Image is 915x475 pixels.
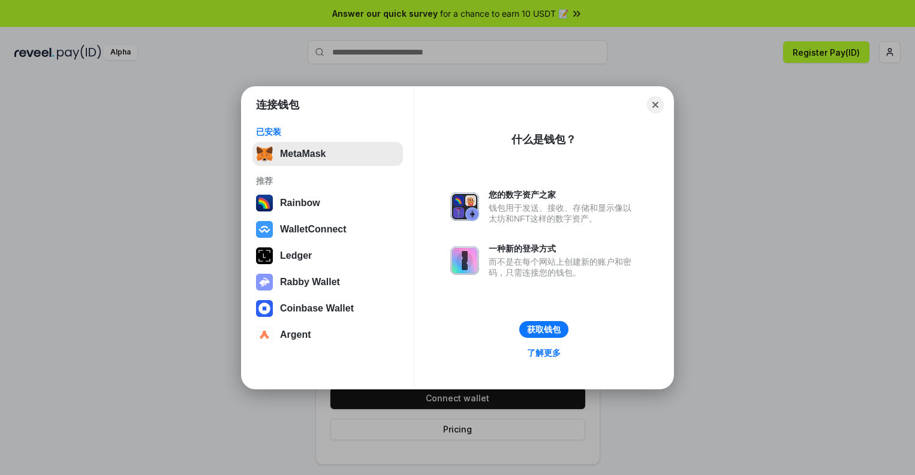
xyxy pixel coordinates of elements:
div: 推荐 [256,176,399,186]
div: 获取钱包 [527,324,561,335]
div: 了解更多 [527,347,561,358]
button: Close [647,96,664,113]
button: WalletConnect [252,217,403,241]
h1: 连接钱包 [256,98,299,112]
div: Argent [280,329,311,340]
img: svg+xml,%3Csvg%20width%3D%2228%22%20height%3D%2228%22%20viewBox%3D%220%200%2028%2028%22%20fill%3D... [256,300,273,317]
div: Coinbase Wallet [280,303,354,314]
div: Rainbow [280,198,320,208]
button: 获取钱包 [519,321,568,338]
button: Ledger [252,244,403,268]
div: Rabby Wallet [280,277,340,288]
div: 已安装 [256,126,399,137]
div: MetaMask [280,149,326,159]
img: svg+xml,%3Csvg%20fill%3D%22none%22%20height%3D%2233%22%20viewBox%3D%220%200%2035%2033%22%20width%... [256,146,273,162]
div: 而不是在每个网站上创建新的账户和密码，只需连接您的钱包。 [489,256,637,278]
button: Rainbow [252,191,403,215]
button: Argent [252,323,403,347]
img: svg+xml,%3Csvg%20width%3D%22120%22%20height%3D%22120%22%20viewBox%3D%220%200%20120%20120%22%20fil... [256,195,273,211]
div: 什么是钱包？ [511,132,576,147]
div: WalletConnect [280,224,347,235]
img: svg+xml,%3Csvg%20xmlns%3D%22http%3A%2F%2Fwww.w3.org%2F2000%2Fsvg%22%20fill%3D%22none%22%20viewBox... [256,274,273,291]
div: 一种新的登录方式 [489,243,637,254]
div: 钱包用于发送、接收、存储和显示像以太坊和NFT这样的数字资产。 [489,202,637,224]
img: svg+xml,%3Csvg%20xmlns%3D%22http%3A%2F%2Fwww.w3.org%2F2000%2Fsvg%22%20fill%3D%22none%22%20viewBox... [450,192,479,221]
img: svg+xml,%3Csvg%20width%3D%2228%22%20height%3D%2228%22%20viewBox%3D%220%200%2028%2028%22%20fill%3D... [256,326,273,343]
button: MetaMask [252,142,403,166]
button: Coinbase Wallet [252,297,403,320]
img: svg+xml,%3Csvg%20width%3D%2228%22%20height%3D%2228%22%20viewBox%3D%220%200%2028%2028%22%20fill%3D... [256,221,273,238]
img: svg+xml,%3Csvg%20xmlns%3D%22http%3A%2F%2Fwww.w3.org%2F2000%2Fsvg%22%20fill%3D%22none%22%20viewBox... [450,246,479,275]
button: Rabby Wallet [252,270,403,294]
a: 了解更多 [520,345,568,361]
div: 您的数字资产之家 [489,189,637,200]
img: svg+xml,%3Csvg%20xmlns%3D%22http%3A%2F%2Fwww.w3.org%2F2000%2Fsvg%22%20width%3D%2228%22%20height%3... [256,247,273,264]
div: Ledger [280,250,312,261]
